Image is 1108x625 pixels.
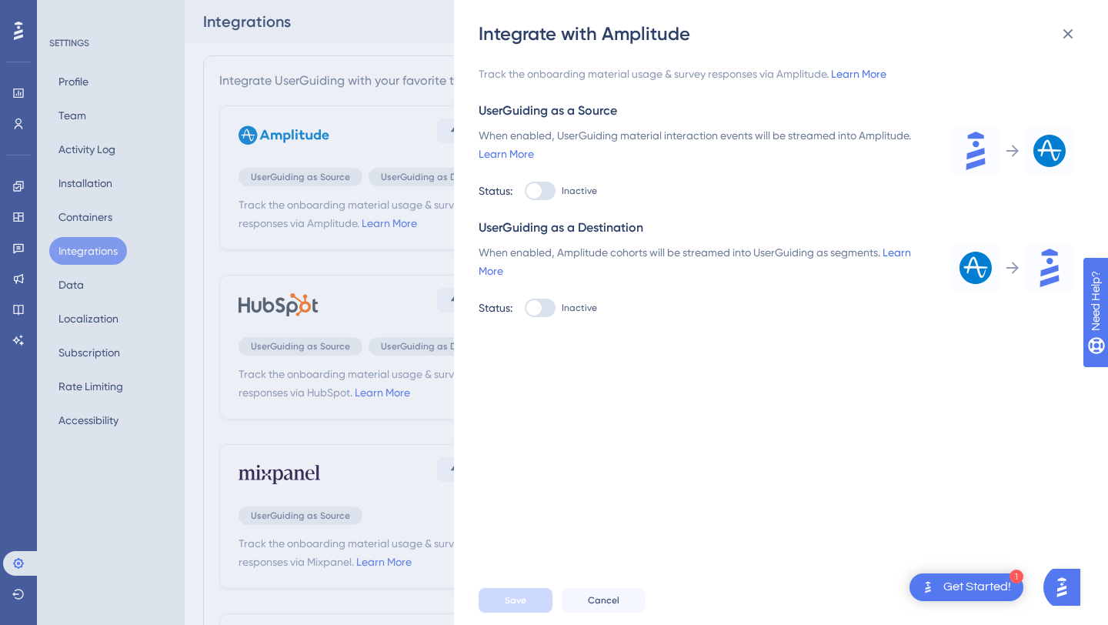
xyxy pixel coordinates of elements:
iframe: UserGuiding AI Assistant Launcher [1043,564,1090,610]
div: When enabled, UserGuiding material interaction events will be streamed into Amplitude. [479,126,933,163]
div: Status: [479,182,512,200]
div: Track the onboarding material usage & survey responses via Amplitude. [479,65,1074,83]
span: Need Help? [36,4,96,22]
div: UserGuiding as a Destination [479,219,1074,237]
span: Cancel [588,594,619,607]
a: Learn More [479,148,534,160]
span: Save [505,594,526,607]
img: launcher-image-alternative-text [919,578,937,597]
div: Status: [479,299,512,317]
div: Integrate with Amplitude [479,22,1086,46]
span: Inactive [562,302,597,314]
a: Learn More [831,68,886,80]
button: Save [479,588,552,613]
div: Get Started! [943,579,1011,596]
button: Cancel [562,588,646,613]
div: 1 [1010,570,1023,583]
div: When enabled, Amplitude cohorts will be streamed into UserGuiding as segments. [479,243,933,280]
div: Open Get Started! checklist, remaining modules: 1 [909,573,1023,601]
span: Inactive [562,185,597,197]
div: UserGuiding as a Source [479,102,1074,120]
